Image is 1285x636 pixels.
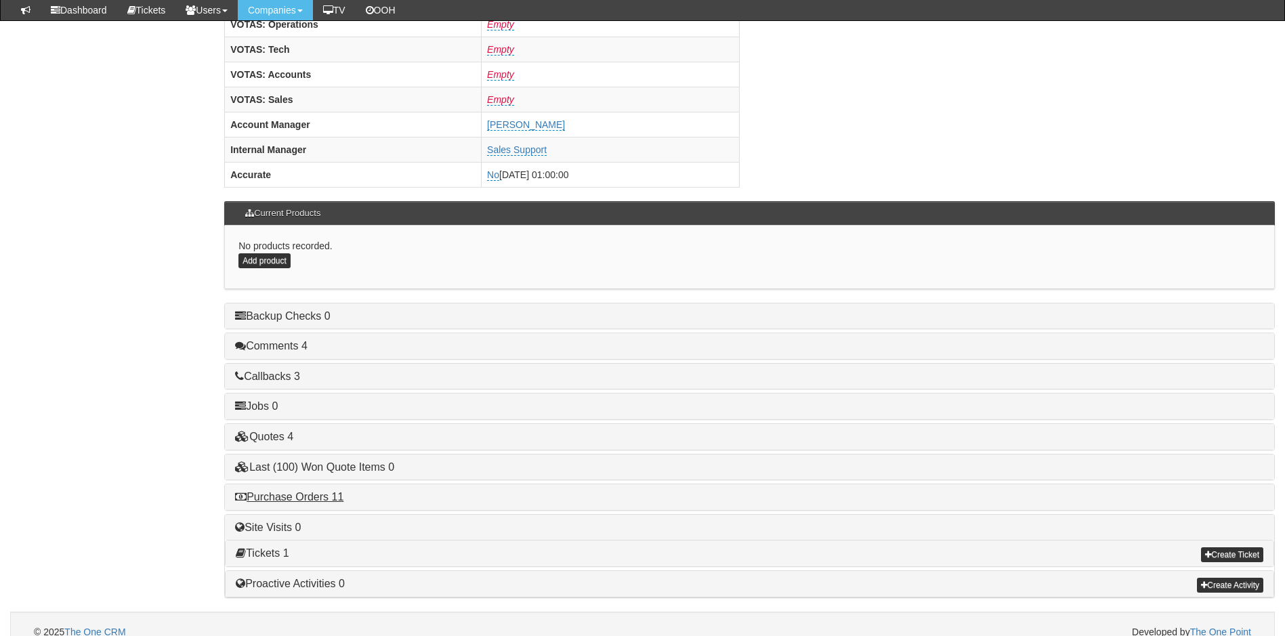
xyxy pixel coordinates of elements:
a: Quotes 4 [235,431,293,442]
a: Comments 4 [235,340,308,352]
a: Sales Support [487,144,547,156]
div: No products recorded. [224,226,1275,289]
a: Empty [487,94,514,106]
a: Site Visits 0 [235,522,301,533]
th: Accurate [225,162,482,187]
a: Empty [487,19,514,30]
th: Internal Manager [225,137,482,162]
a: Empty [487,69,514,81]
a: [PERSON_NAME] [487,119,565,131]
th: VOTAS: Tech [225,37,482,62]
th: Account Manager [225,112,482,137]
td: [DATE] 01:00:00 [482,162,739,187]
a: Jobs 0 [235,400,278,412]
th: VOTAS: Operations [225,12,482,37]
a: Purchase Orders 11 [235,491,343,503]
a: Proactive Activities 0 [236,578,345,589]
a: Add product [238,253,291,268]
a: Backup Checks 0 [235,310,331,322]
a: Create Ticket [1201,547,1263,562]
a: Tickets 1 [236,547,289,559]
a: No [487,169,499,181]
th: VOTAS: Accounts [225,62,482,87]
a: Last (100) Won Quote Items 0 [235,461,394,473]
h3: Current Products [238,202,327,225]
th: VOTAS: Sales [225,87,482,112]
a: Empty [487,44,514,56]
a: Callbacks 3 [235,370,300,382]
a: Create Activity [1197,578,1263,593]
